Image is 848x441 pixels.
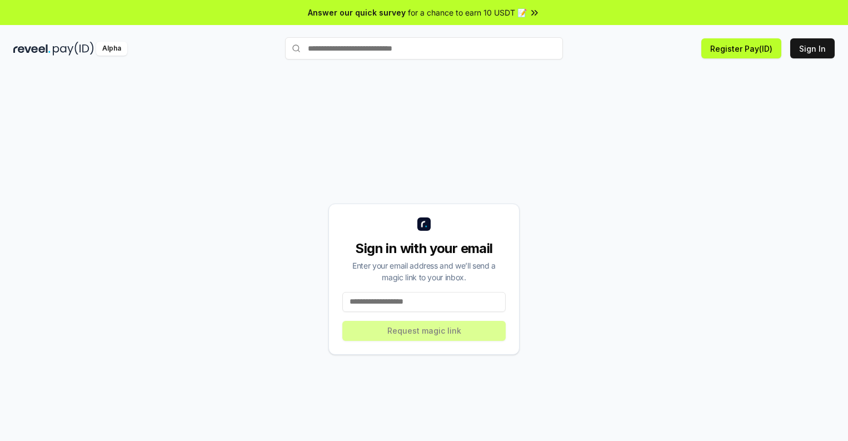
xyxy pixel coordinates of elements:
img: reveel_dark [13,42,51,56]
span: for a chance to earn 10 USDT 📝 [408,7,527,18]
button: Sign In [790,38,835,58]
div: Enter your email address and we’ll send a magic link to your inbox. [342,260,506,283]
div: Alpha [96,42,127,56]
span: Answer our quick survey [308,7,406,18]
img: pay_id [53,42,94,56]
div: Sign in with your email [342,240,506,257]
img: logo_small [417,217,431,231]
button: Register Pay(ID) [701,38,781,58]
